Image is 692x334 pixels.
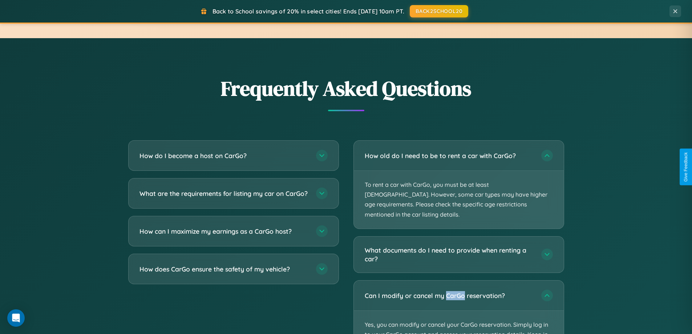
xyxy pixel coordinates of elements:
h2: Frequently Asked Questions [128,75,564,102]
h3: How old do I need to be to rent a car with CarGo? [365,151,534,160]
div: Give Feedback [683,152,688,182]
h3: How does CarGo ensure the safety of my vehicle? [139,265,309,274]
p: To rent a car with CarGo, you must be at least [DEMOGRAPHIC_DATA]. However, some car types may ha... [354,171,564,229]
span: Back to School savings of 20% in select cities! Ends [DATE] 10am PT. [213,8,404,15]
h3: What are the requirements for listing my car on CarGo? [139,189,309,198]
div: Open Intercom Messenger [7,309,25,327]
button: BACK2SCHOOL20 [410,5,468,17]
h3: How can I maximize my earnings as a CarGo host? [139,227,309,236]
h3: Can I modify or cancel my CarGo reservation? [365,291,534,300]
h3: What documents do I need to provide when renting a car? [365,246,534,263]
h3: How do I become a host on CarGo? [139,151,309,160]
